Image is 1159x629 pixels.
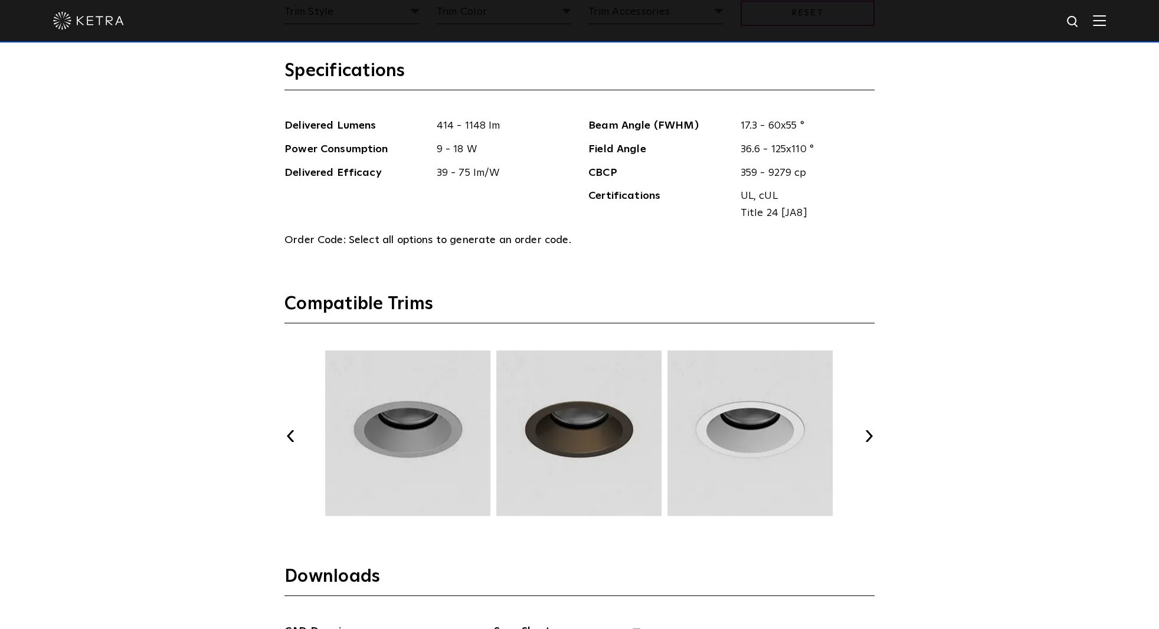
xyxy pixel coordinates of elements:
[53,12,124,30] img: ketra-logo-2019-white
[428,141,571,158] span: 9 - 18 W
[284,141,428,158] span: Power Consumption
[495,350,663,516] img: TRM004.webp
[741,188,866,205] span: UL, cUL
[588,141,732,158] span: Field Angle
[588,117,732,135] span: Beam Angle (FWHM)
[666,350,834,516] img: TRM005.webp
[741,205,866,222] span: Title 24 [JA8]
[284,165,428,182] span: Delivered Efficacy
[863,430,875,442] button: Next
[588,165,732,182] span: CBCP
[284,430,296,442] button: Previous
[732,141,875,158] span: 36.6 - 125x110 °
[284,293,875,323] h3: Compatible Trims
[284,60,875,90] h3: Specifications
[1066,15,1081,30] img: search icon
[588,188,732,222] span: Certifications
[732,117,875,135] span: 17.3 - 60x55 °
[323,350,492,516] img: TRM003.webp
[284,235,346,245] span: Order Code:
[284,565,875,596] h3: Downloads
[732,165,875,182] span: 359 - 9279 cp
[428,117,571,135] span: 414 - 1148 lm
[284,117,428,135] span: Delivered Lumens
[1093,15,1106,26] img: Hamburger%20Nav.svg
[428,165,571,182] span: 39 - 75 lm/W
[349,235,571,245] span: Select all options to generate an order code.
